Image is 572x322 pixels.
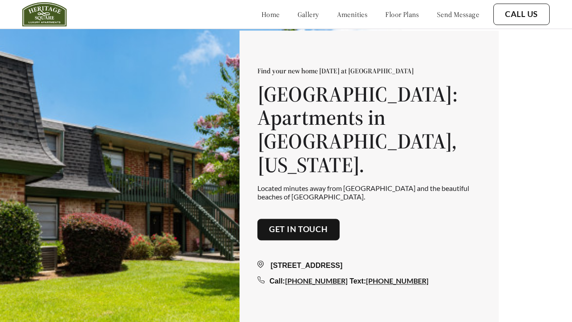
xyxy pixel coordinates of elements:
[257,184,481,201] p: Located minutes away from [GEOGRAPHIC_DATA] and the beautiful beaches of [GEOGRAPHIC_DATA].
[298,10,319,19] a: gallery
[257,260,481,271] div: [STREET_ADDRESS]
[437,10,479,19] a: send message
[285,276,348,285] a: [PHONE_NUMBER]
[261,10,280,19] a: home
[385,10,419,19] a: floor plans
[257,219,340,241] button: Get in touch
[505,9,538,19] a: Call Us
[257,82,481,177] h1: [GEOGRAPHIC_DATA]: Apartments in [GEOGRAPHIC_DATA], [US_STATE].
[269,225,328,235] a: Get in touch
[349,277,366,285] span: Text:
[22,2,67,26] img: heritage_square_logo.jpg
[269,277,285,285] span: Call:
[257,66,481,75] p: Find your new home [DATE] at [GEOGRAPHIC_DATA]
[493,4,550,25] button: Call Us
[366,276,429,285] a: [PHONE_NUMBER]
[337,10,368,19] a: amenities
